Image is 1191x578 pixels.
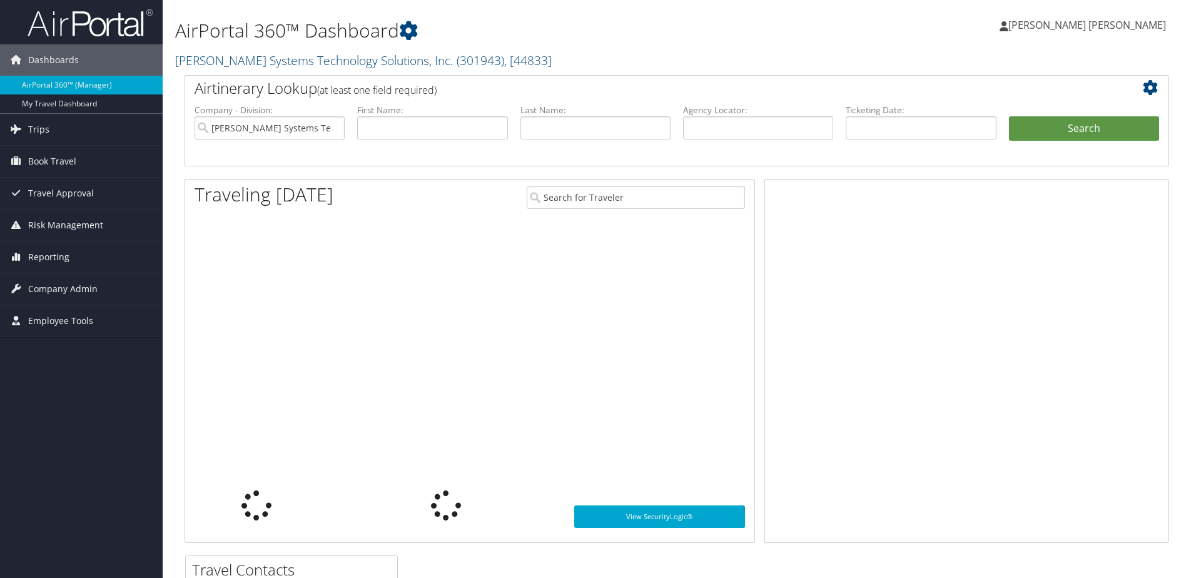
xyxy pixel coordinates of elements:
span: [PERSON_NAME] [PERSON_NAME] [1008,18,1166,32]
span: Trips [28,114,49,145]
h1: Traveling [DATE] [195,181,333,208]
a: View SecurityLogic® [574,505,745,528]
label: Ticketing Date: [846,104,996,116]
span: Travel Approval [28,178,94,209]
h1: AirPortal 360™ Dashboard [175,18,844,44]
span: Dashboards [28,44,79,76]
span: Book Travel [28,146,76,177]
span: (at least one field required) [317,83,437,97]
span: Risk Management [28,210,103,241]
label: Agency Locator: [683,104,833,116]
label: First Name: [357,104,507,116]
button: Search [1009,116,1159,141]
input: Search for Traveler [527,186,745,209]
a: [PERSON_NAME] [PERSON_NAME] [1000,6,1178,44]
span: Reporting [28,241,69,273]
img: airportal-logo.png [28,8,153,38]
h2: Airtinerary Lookup [195,78,1077,99]
a: [PERSON_NAME] Systems Technology Solutions, Inc. [175,52,552,69]
label: Company - Division: [195,104,345,116]
span: ( 301943 ) [457,52,504,69]
span: Employee Tools [28,305,93,337]
label: Last Name: [520,104,671,116]
span: , [ 44833 ] [504,52,552,69]
span: Company Admin [28,273,98,305]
